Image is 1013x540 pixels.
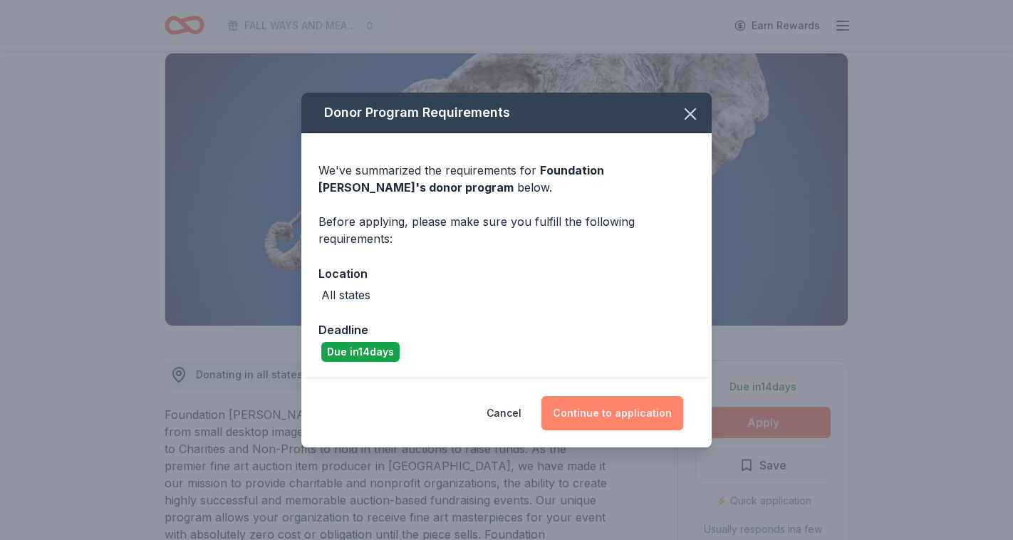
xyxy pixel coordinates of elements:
div: We've summarized the requirements for below. [318,162,695,196]
button: Cancel [487,396,521,430]
div: Before applying, please make sure you fulfill the following requirements: [318,213,695,247]
div: Donor Program Requirements [301,93,712,133]
div: All states [321,286,370,303]
div: Due in 14 days [321,342,400,362]
div: Deadline [318,321,695,339]
div: Location [318,264,695,283]
button: Continue to application [541,396,683,430]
